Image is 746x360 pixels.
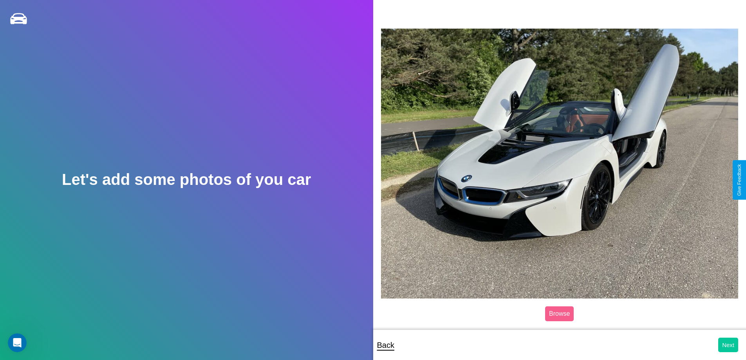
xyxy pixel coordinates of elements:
iframe: Intercom live chat [8,333,27,352]
button: Next [718,338,738,352]
label: Browse [545,306,574,321]
img: posted [381,29,739,298]
div: Give Feedback [737,164,742,196]
h2: Let's add some photos of you car [62,171,311,188]
p: Back [377,338,394,352]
